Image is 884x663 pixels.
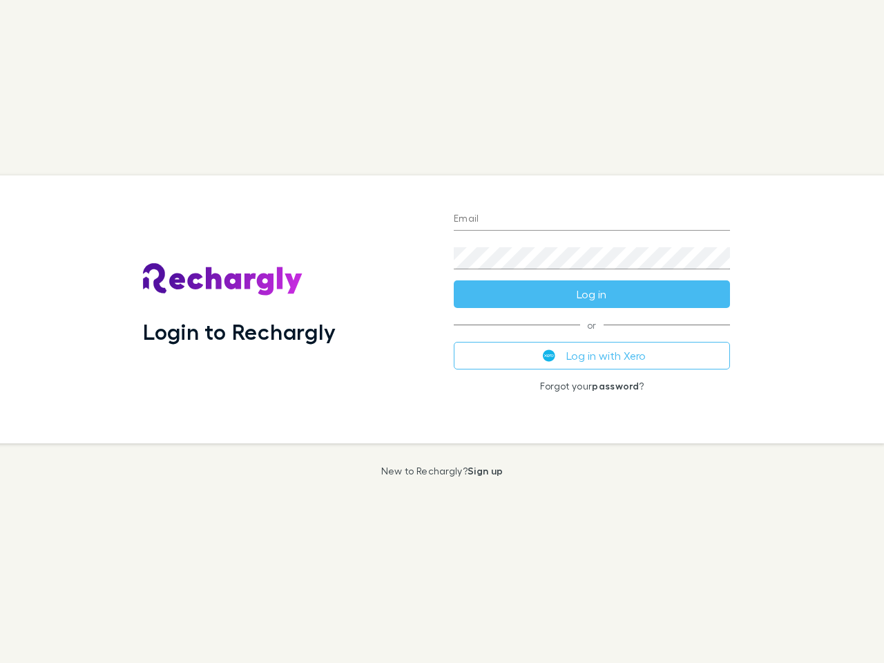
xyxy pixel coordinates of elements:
button: Log in [454,280,730,308]
p: Forgot your ? [454,381,730,392]
button: Log in with Xero [454,342,730,369]
p: New to Rechargly? [381,465,503,477]
a: password [592,380,639,392]
img: Rechargly's Logo [143,263,303,296]
h1: Login to Rechargly [143,318,336,345]
a: Sign up [468,465,503,477]
img: Xero's logo [543,349,555,362]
